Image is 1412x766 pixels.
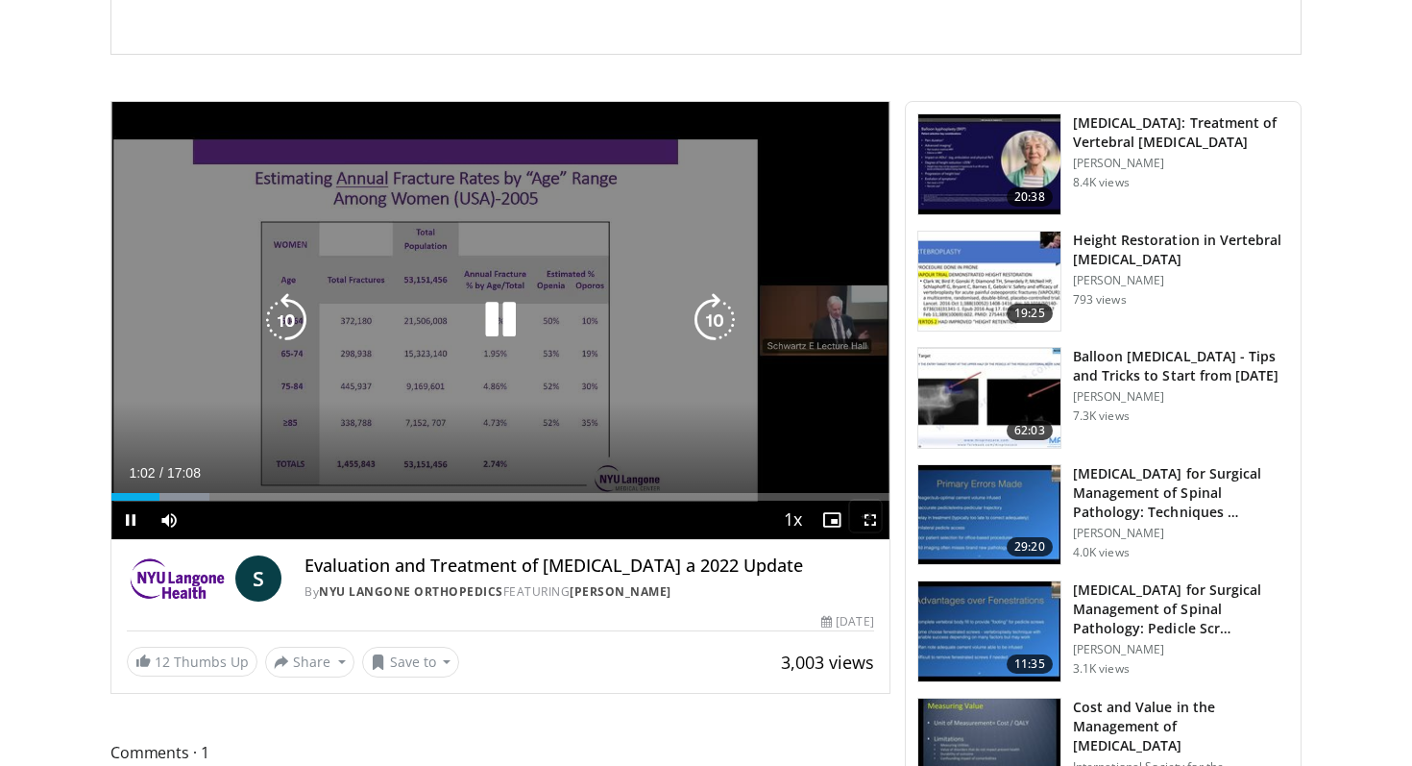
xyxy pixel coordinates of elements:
span: / [159,465,163,481]
div: By FEATURING [304,583,873,601]
div: Progress Bar [111,493,889,501]
a: [PERSON_NAME] [570,583,671,600]
img: 0cae8376-61df-4d0e-94d1-d9dddb55642e.150x105_q85_crop-smart_upscale.jpg [918,114,1060,214]
h4: Evaluation and Treatment of [MEDICAL_DATA] a 2022 Update [304,556,873,577]
p: [PERSON_NAME] [1073,642,1289,657]
p: [PERSON_NAME] [1073,389,1289,405]
button: Fullscreen [851,501,889,539]
h3: Height Restoration in Vertebral [MEDICAL_DATA] [1073,231,1289,269]
span: 29:20 [1007,537,1053,556]
a: S [235,556,281,602]
p: [PERSON_NAME] [1073,526,1289,541]
button: Enable picture-in-picture mode [813,501,851,539]
span: 17:08 [167,465,201,481]
button: Mute [150,501,188,539]
a: 29:20 [MEDICAL_DATA] for Surgical Management of Spinal Pathology: Techniques … [PERSON_NAME] 4.0K... [917,464,1289,566]
a: 20:38 [MEDICAL_DATA]: Treatment of Vertebral [MEDICAL_DATA] [PERSON_NAME] 8.4K views [917,113,1289,215]
h3: Balloon [MEDICAL_DATA] - Tips and Tricks to Start from [DATE] [1073,347,1289,385]
p: 7.3K views [1073,408,1130,424]
h3: [MEDICAL_DATA] for Surgical Management of Spinal Pathology: Pedicle Scr… [1073,581,1289,638]
h3: [MEDICAL_DATA] for Surgical Management of Spinal Pathology: Techniques … [1073,464,1289,522]
span: 11:35 [1007,655,1053,674]
span: Comments 1 [110,740,890,765]
span: 19:25 [1007,304,1053,323]
a: NYU Langone Orthopedics [319,583,503,600]
a: 11:35 [MEDICAL_DATA] for Surgical Management of Spinal Pathology: Pedicle Scr… [PERSON_NAME] 3.1K... [917,581,1289,682]
p: 3.1K views [1073,661,1130,677]
p: [PERSON_NAME] [1073,156,1289,171]
a: 12 Thumbs Up [127,647,257,677]
span: 1:02 [129,465,155,481]
p: 793 views [1073,292,1127,308]
img: 25ef60d6-1e84-409f-8302-361670ea7e13.150x105_q85_crop-smart_upscale.jpg [918,465,1060,565]
p: [PERSON_NAME] [1073,273,1289,288]
img: 3192e370-0840-44d1-80cc-67b25e0eeb7e.150x105_q85_crop-smart_upscale.jpg [918,232,1060,332]
img: 35c5ea56-8caa-4869-b7c2-310aa08ee3e7.150x105_q85_crop-smart_upscale.jpg [918,348,1060,448]
button: Pause [111,501,150,539]
button: Playback Rate [774,501,813,539]
div: [DATE] [821,613,873,630]
h3: [MEDICAL_DATA]: Treatment of Vertebral [MEDICAL_DATA] [1073,113,1289,152]
p: 8.4K views [1073,175,1130,190]
h3: Cost and Value in the Management of [MEDICAL_DATA] [1073,698,1289,755]
video-js: Video Player [111,102,889,540]
span: 3,003 views [781,651,874,674]
img: NYU Langone Orthopedics [127,556,228,602]
img: 64f1908c-1957-4146-9921-1cef72f6b76c.150x105_q85_crop-smart_upscale.jpg [918,581,1060,681]
span: 12 [155,653,170,671]
p: 4.0K views [1073,545,1130,560]
a: 19:25 Height Restoration in Vertebral [MEDICAL_DATA] [PERSON_NAME] 793 views [917,231,1289,333]
a: 62:03 Balloon [MEDICAL_DATA] - Tips and Tricks to Start from [DATE] [PERSON_NAME] 7.3K views [917,347,1289,449]
span: 20:38 [1007,187,1053,207]
span: 62:03 [1007,421,1053,440]
button: Share [265,647,354,678]
button: Save to [362,647,460,678]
